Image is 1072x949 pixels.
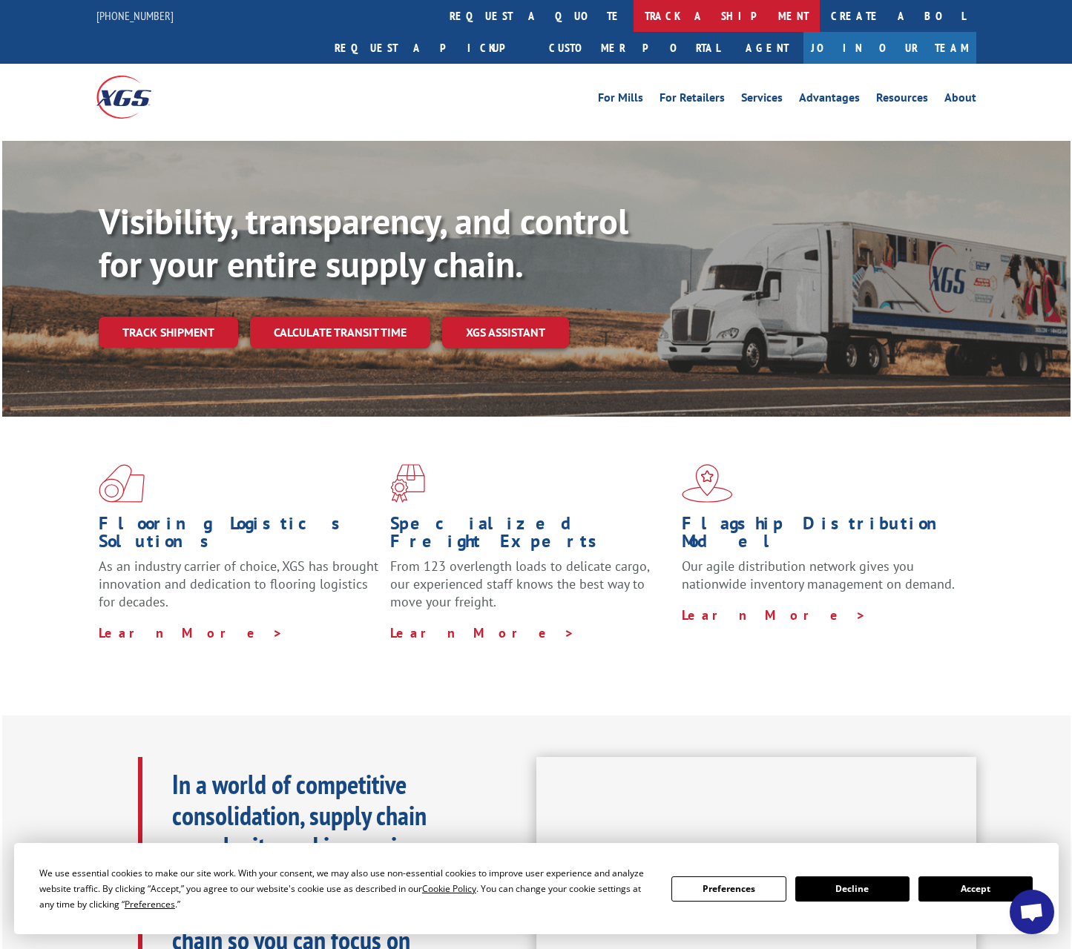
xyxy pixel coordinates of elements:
[876,92,928,108] a: Resources
[682,606,867,624] a: Learn More >
[799,92,860,108] a: Advantages
[99,624,283,641] a: Learn More >
[99,515,379,558] h1: Flooring Logistics Solutions
[795,876,910,902] button: Decline
[944,92,976,108] a: About
[99,198,628,287] b: Visibility, transparency, and control for your entire supply chain.
[741,92,783,108] a: Services
[660,92,725,108] a: For Retailers
[99,464,145,503] img: xgs-icon-total-supply-chain-intelligence-red
[250,317,430,348] a: Calculate transit time
[442,317,569,348] a: XGS ASSISTANT
[125,898,175,910] span: Preferences
[39,865,654,912] div: We use essential cookies to make our site work. With your consent, we may also use non-essential ...
[538,32,731,64] a: Customer Portal
[682,515,962,558] h1: Flagship Distribution Model
[1010,890,1054,934] div: Open chat
[390,558,671,624] p: From 123 overlength loads to delicate cargo, our experienced staff knows the best way to move you...
[731,32,803,64] a: Agent
[422,882,476,895] span: Cookie Policy
[14,843,1059,934] div: Cookie Consent Prompt
[99,558,378,610] span: As an industry carrier of choice, XGS has brought innovation and dedication to flooring logistics...
[390,624,575,641] a: Learn More >
[682,464,733,503] img: xgs-icon-flagship-distribution-model-red
[96,8,174,23] a: [PHONE_NUMBER]
[803,32,976,64] a: Join Our Team
[390,464,425,503] img: xgs-icon-focused-on-flooring-red
[99,317,238,348] a: Track shipment
[598,92,643,108] a: For Mills
[390,515,671,558] h1: Specialized Freight Experts
[671,876,786,902] button: Preferences
[323,32,538,64] a: Request a pickup
[682,558,955,592] span: Our agile distribution network gives you nationwide inventory management on demand.
[918,876,1033,902] button: Accept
